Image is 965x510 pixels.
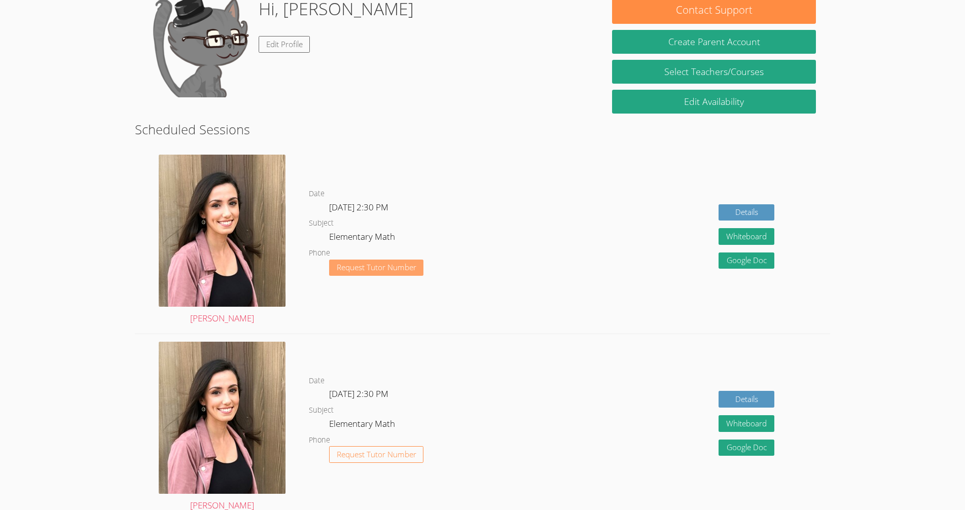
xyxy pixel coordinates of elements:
[259,36,310,53] a: Edit Profile
[329,417,397,434] dd: Elementary Math
[612,30,816,54] button: Create Parent Account
[719,415,774,432] button: Whiteboard
[329,388,388,399] span: [DATE] 2:30 PM
[159,155,285,307] img: avatar.png
[719,228,774,245] button: Whiteboard
[719,391,774,408] a: Details
[719,440,774,456] a: Google Doc
[135,120,830,139] h2: Scheduled Sessions
[719,204,774,221] a: Details
[719,252,774,269] a: Google Doc
[329,446,424,463] button: Request Tutor Number
[612,90,816,114] a: Edit Availability
[309,375,325,387] dt: Date
[309,217,334,230] dt: Subject
[329,230,397,247] dd: Elementary Math
[309,434,330,447] dt: Phone
[337,264,416,271] span: Request Tutor Number
[329,201,388,213] span: [DATE] 2:30 PM
[329,260,424,276] button: Request Tutor Number
[309,188,325,200] dt: Date
[337,451,416,458] span: Request Tutor Number
[309,247,330,260] dt: Phone
[612,60,816,84] a: Select Teachers/Courses
[309,404,334,417] dt: Subject
[159,155,285,326] a: [PERSON_NAME]
[159,342,285,494] img: avatar.png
